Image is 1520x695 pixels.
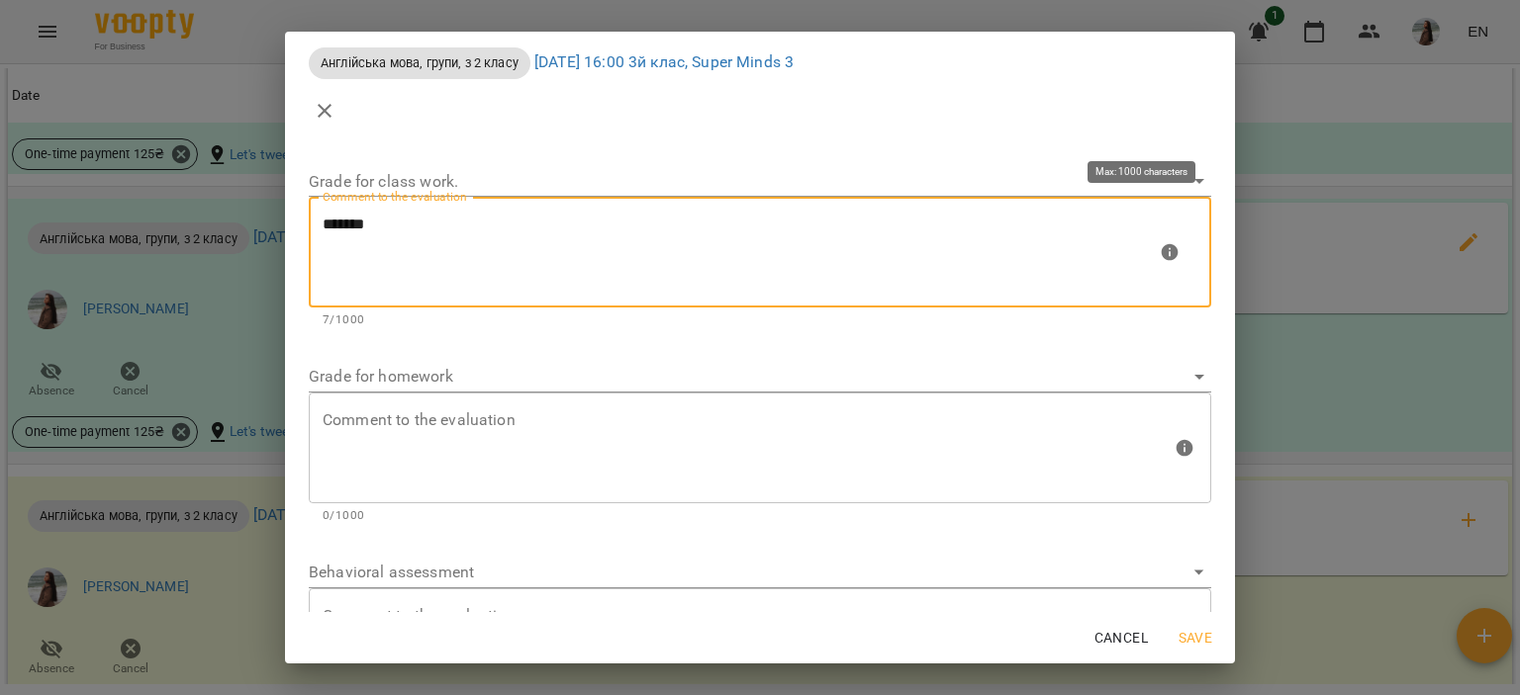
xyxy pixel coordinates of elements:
[323,310,1197,330] p: 7/1000
[1094,626,1148,650] span: Cancel
[309,392,1211,525] div: Max: 1000 characters
[1087,620,1156,655] button: Cancel
[309,53,530,72] span: Англійська мова, групи, з 2 класу
[323,506,1197,526] p: 0/1000
[301,87,348,134] button: close
[1172,626,1219,650] span: Save
[534,52,794,71] a: [DATE] 16:00 3й клас, Super Minds 3
[1164,620,1227,655] button: Save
